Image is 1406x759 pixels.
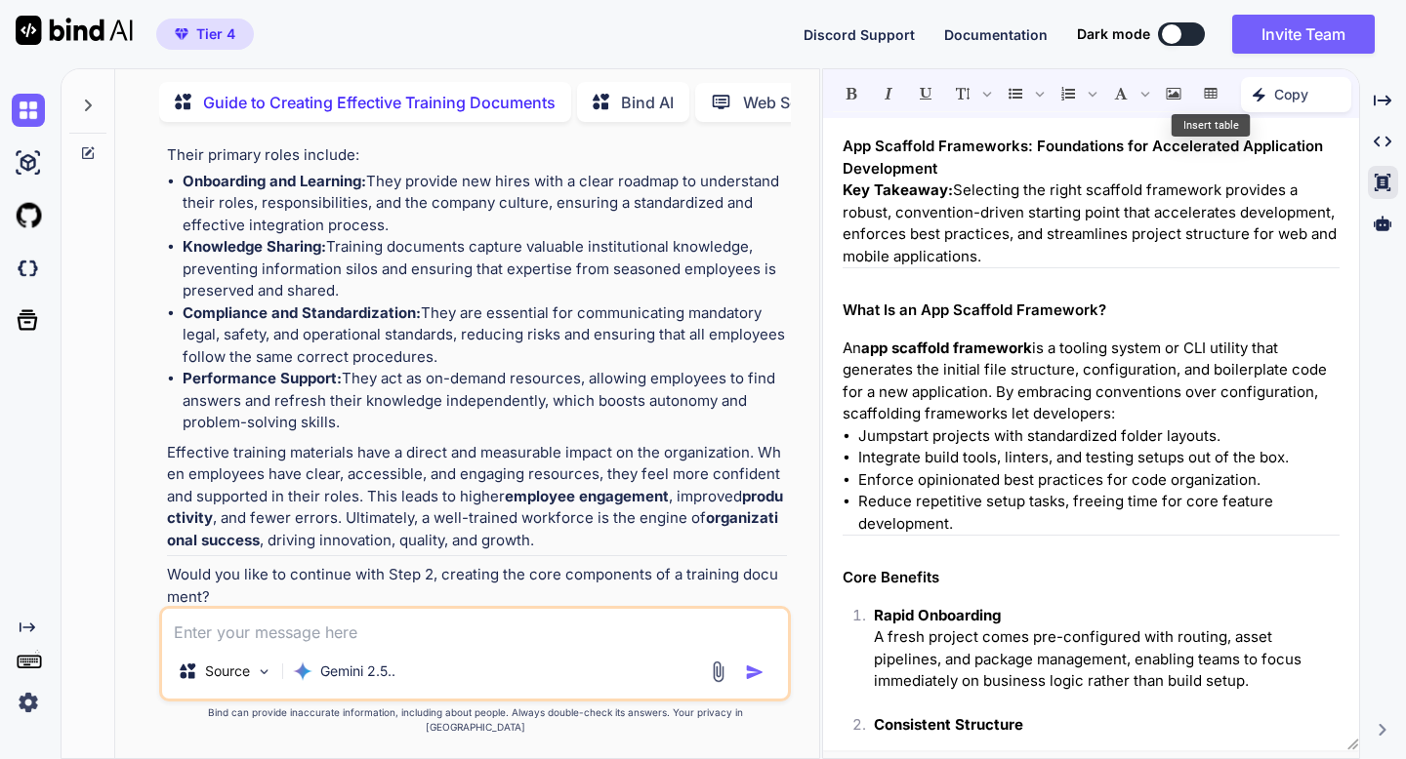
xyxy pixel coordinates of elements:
span: Insert table [1193,77,1228,110]
img: Gemini 2.5 Pro [293,661,312,681]
img: settings [12,686,45,719]
img: attachment [707,660,729,683]
img: darkCloudIdeIcon [12,252,45,285]
span: Discord Support [804,26,915,43]
p: Bind can provide inaccurate information, including about people. Always double-check its answers.... [159,705,790,735]
span: Tier 4 [196,24,235,44]
strong: app scaffold framework [861,339,1032,357]
li: They provide new hires with a clear roadmap to understand their roles, responsibilities, and the ... [183,171,786,237]
span: Italic [871,77,906,110]
strong: Key Takeaway: [843,180,953,199]
p: An is a tooling system or CLI utility that generates the initial file structure, configuration, a... [843,338,1340,425]
p: Would you like to continue with Step 2, creating the core components of a training document? [167,564,786,608]
strong: Consistent Structure [874,715,1023,734]
p: Effective training materials have a direct and measurable impact on the organization. When employ... [167,442,786,552]
strong: employee engagement [505,487,669,505]
p: Their primary roles include: [167,144,786,167]
li: Training documents capture valuable institutional knowledge, preventing information silos and ens... [183,236,786,302]
p: Copy [1274,85,1308,104]
button: Documentation [944,24,1048,45]
li: Jumpstart projects with standardized folder layouts. [858,425,1340,448]
img: githubLight [12,199,45,232]
span: Insert Ordered List [1051,77,1101,110]
li: Enforce opinionated best practices for code organization. [858,469,1340,492]
p: Bind AI [621,91,674,114]
p: Gemini 2.5.. [320,661,395,681]
img: Pick Models [256,663,272,680]
div: Insert table [1172,114,1251,137]
button: Discord Support [804,24,915,45]
li: Integrate build tools, linters, and testing setups out of the box. [858,447,1340,469]
strong: Rapid Onboarding [874,606,1001,624]
p: Web Search [743,91,832,114]
span: Dark mode [1077,24,1150,44]
span: Insert Image [1156,77,1191,110]
span: Bold [834,77,869,110]
strong: organizational success [167,508,778,549]
span: Font family [1103,77,1154,110]
img: Bind AI [16,16,133,45]
img: premium [175,28,188,40]
img: icon [745,662,765,682]
strong: Compliance and Standardization: [183,303,421,322]
button: Invite Team [1232,15,1375,54]
p: A fresh project comes pre-configured with routing, asset pipelines, and package management, enabl... [874,605,1340,693]
button: premiumTier 4 [156,19,254,50]
span: Font size [945,77,996,110]
span: Documentation [944,26,1048,43]
li: They act as on-demand resources, allowing employees to find answers and refresh their knowledge i... [183,368,786,434]
img: chat [12,94,45,127]
h1: App Scaffold Frameworks: Foundations for Accelerated Application Development [843,136,1340,180]
strong: Knowledge Sharing: [183,237,326,256]
strong: Performance Support: [183,369,342,387]
p: Source [205,661,250,681]
img: ai-studio [12,146,45,180]
p: Guide to Creating Effective Training Documents [203,91,556,114]
h2: Core Benefits [843,567,1340,589]
strong: Onboarding and Learning: [183,172,366,190]
li: Reduce repetitive setup tasks, freeing time for core feature development. [858,491,1340,535]
span: Insert Unordered List [998,77,1049,110]
p: Selecting the right scaffold framework provides a robust, convention-driven starting point that a... [843,180,1340,267]
span: Underline [908,77,943,110]
h2: What Is an App Scaffold Framework? [843,300,1340,322]
li: They are essential for communicating mandatory legal, safety, and operational standards, reducing... [183,302,786,369]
